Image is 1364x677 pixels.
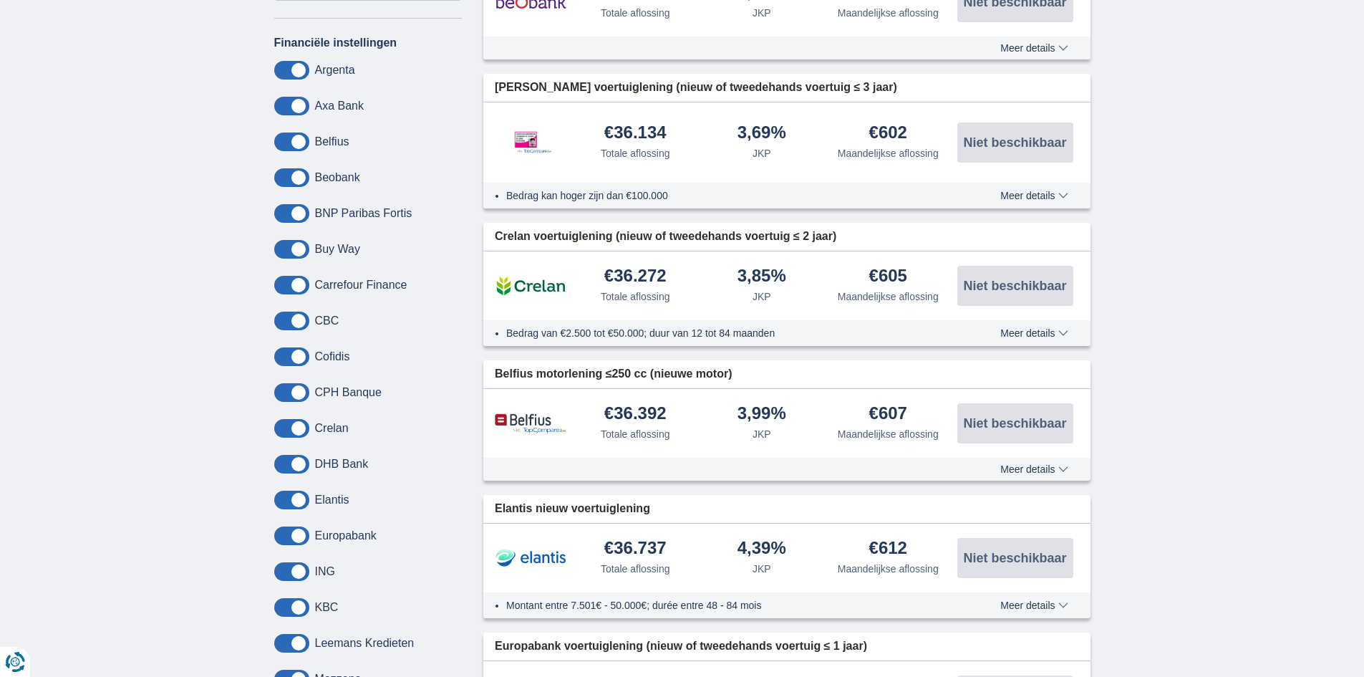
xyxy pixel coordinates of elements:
button: Niet beschikbaar [957,538,1073,578]
div: 3,85% [737,267,786,287]
button: Niet beschikbaar [957,266,1073,306]
button: Meer details [990,600,1078,611]
span: Elantis nieuw voertuiglening [495,501,650,517]
span: Niet beschikbaar [963,552,1066,565]
div: Maandelijkse aflossing [838,427,939,441]
div: Maandelijkse aflossing [838,562,939,576]
button: Meer details [990,327,1078,339]
button: Meer details [990,190,1078,201]
img: product.pl.alt Crelan [495,268,566,304]
label: KBC [315,601,339,614]
span: Meer details [1000,600,1068,610]
img: product.pl.alt Leemans Kredieten [495,117,566,168]
div: JKP [753,562,771,576]
div: Maandelijkse aflossing [838,146,939,160]
button: Meer details [990,42,1078,54]
div: Totale aflossing [601,146,670,160]
span: Meer details [1000,328,1068,338]
div: JKP [753,289,771,304]
span: Meer details [1000,191,1068,201]
div: €602 [869,124,907,143]
li: Montant entre 7.501€ - 50.000€; durée entre 48 - 84 mois [506,598,948,613]
div: €612 [869,539,907,559]
div: €36.737 [604,539,667,559]
label: Cofidis [315,350,350,363]
label: Financiële instellingen [274,37,397,49]
div: 3,69% [737,124,786,143]
div: Maandelijkse aflossing [838,289,939,304]
div: €605 [869,267,907,287]
span: Belfius motorlening ≤250 cc (nieuwe motor) [495,366,732,383]
span: Niet beschikbaar [963,417,1066,430]
span: [PERSON_NAME] voertuiglening (nieuw of tweedehands voertuig ≤ 3 jaar) [495,80,897,96]
li: Bedrag van €2.500 tot €50.000; duur van 12 tot 84 maanden [506,326,948,340]
label: Carrefour Finance [315,279,407,292]
label: Elantis [315,494,349,506]
div: €36.272 [604,267,667,287]
div: €36.392 [604,405,667,424]
div: Totale aflossing [601,562,670,576]
span: Niet beschikbaar [963,279,1066,292]
span: Europabank voertuiglening (nieuw of tweedehands voertuig ≤ 1 jaar) [495,638,867,655]
label: Buy Way [315,243,360,256]
div: 4,39% [737,539,786,559]
label: ING [315,565,335,578]
span: Meer details [1000,43,1068,53]
div: €607 [869,405,907,424]
label: BNP Paribas Fortis [315,207,412,220]
div: €36.134 [604,124,667,143]
label: DHB Bank [315,458,369,471]
button: Niet beschikbaar [957,123,1073,163]
label: Crelan [315,422,349,435]
div: Maandelijkse aflossing [838,6,939,20]
label: Argenta [315,64,355,77]
label: CPH Banque [315,386,382,399]
img: product.pl.alt Elantis [495,540,566,576]
div: JKP [753,427,771,441]
span: Niet beschikbaar [963,136,1066,149]
label: Axa Bank [315,100,364,112]
div: 3,99% [737,405,786,424]
img: product.pl.alt Belfius [495,413,566,434]
label: Leemans Kredieten [315,637,415,650]
label: CBC [315,315,339,327]
div: Totale aflossing [601,427,670,441]
span: Crelan voertuiglening (nieuw of tweedehands voertuig ≤ 2 jaar) [495,229,836,245]
span: Meer details [1000,464,1068,474]
label: Belfius [315,135,349,148]
label: Beobank [315,171,360,184]
label: Europabank [315,529,377,542]
li: Bedrag kan hoger zijn dan €100.000 [506,188,948,203]
div: Totale aflossing [601,289,670,304]
button: Niet beschikbaar [957,403,1073,443]
button: Meer details [990,464,1078,475]
div: JKP [753,6,771,20]
div: Totale aflossing [601,6,670,20]
div: JKP [753,146,771,160]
